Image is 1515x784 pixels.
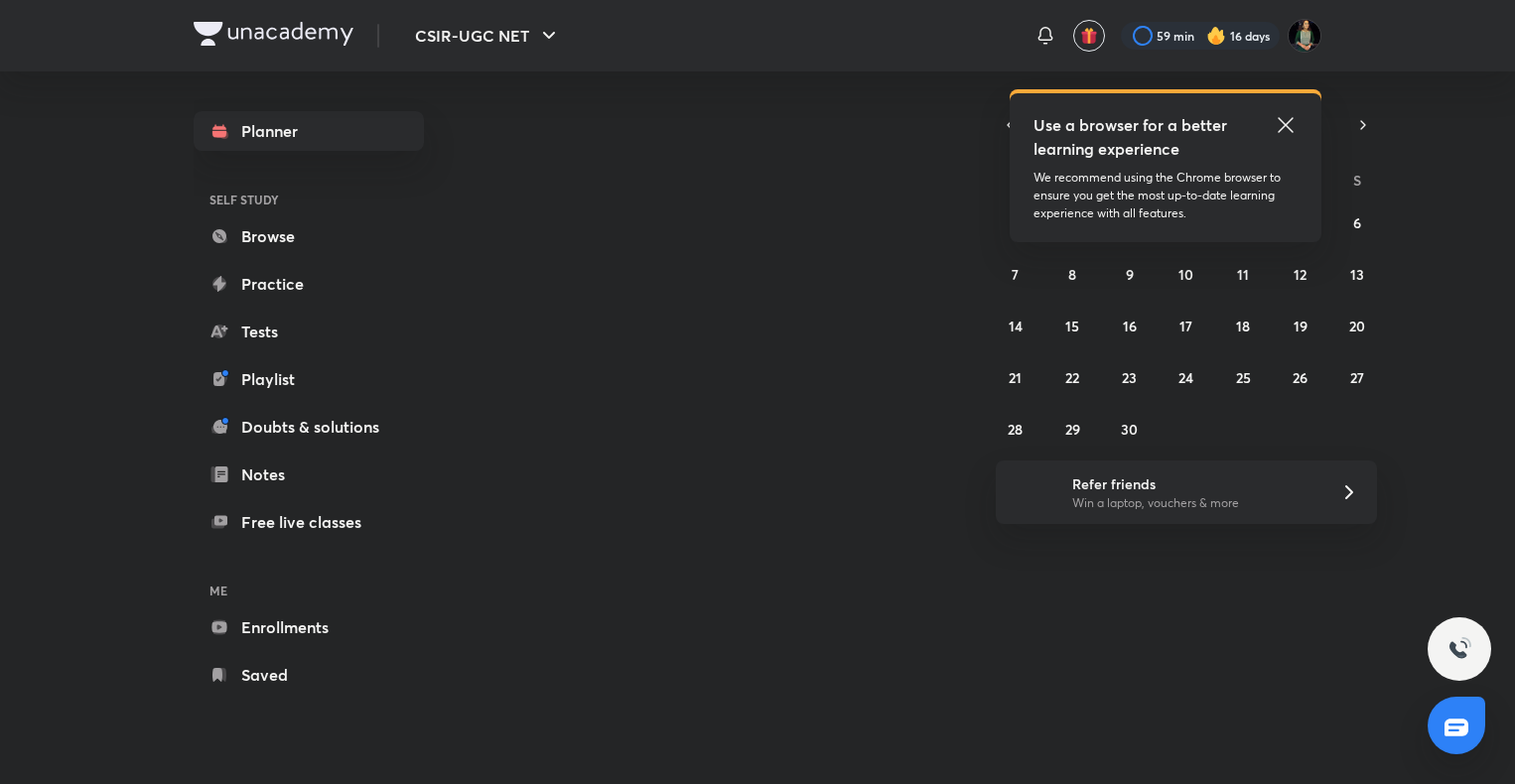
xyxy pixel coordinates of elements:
abbr: September 25, 2025 [1236,368,1251,387]
a: Tests [194,312,424,351]
abbr: September 26, 2025 [1293,368,1308,387]
a: Playlist [194,359,424,399]
abbr: September 14, 2025 [1009,317,1023,335]
button: September 9, 2025 [1114,258,1146,290]
button: September 25, 2025 [1227,361,1259,393]
abbr: September 23, 2025 [1122,368,1137,387]
button: September 7, 2025 [1000,258,1032,290]
button: September 12, 2025 [1285,258,1316,290]
h6: ME [194,574,424,607]
button: September 27, 2025 [1341,361,1373,393]
a: Doubts & solutions [194,407,424,447]
a: Planner [194,111,424,151]
p: Win a laptop, vouchers & more [1072,494,1316,512]
button: September 10, 2025 [1171,258,1202,290]
abbr: September 29, 2025 [1065,420,1080,439]
a: Saved [194,655,424,695]
a: Practice [194,264,424,304]
abbr: September 22, 2025 [1065,368,1079,387]
abbr: September 24, 2025 [1178,368,1193,387]
p: We recommend using the Chrome browser to ensure you get the most up-to-date learning experience w... [1033,169,1298,222]
abbr: September 10, 2025 [1178,265,1193,284]
abbr: September 12, 2025 [1294,265,1307,284]
a: Enrollments [194,607,424,647]
button: September 19, 2025 [1285,310,1316,341]
abbr: September 18, 2025 [1236,317,1250,335]
abbr: September 9, 2025 [1126,265,1134,284]
abbr: September 21, 2025 [1009,368,1022,387]
button: September 13, 2025 [1341,258,1373,290]
img: referral [1012,472,1051,512]
a: Free live classes [194,502,424,542]
button: September 20, 2025 [1341,310,1373,341]
button: September 26, 2025 [1285,361,1316,393]
button: September 11, 2025 [1227,258,1259,290]
abbr: September 17, 2025 [1179,317,1192,335]
button: avatar [1073,20,1105,52]
abbr: Saturday [1353,171,1361,190]
img: Company Logo [194,22,353,46]
abbr: September 30, 2025 [1121,420,1138,439]
button: September 8, 2025 [1056,258,1088,290]
button: September 28, 2025 [1000,413,1032,445]
abbr: September 8, 2025 [1068,265,1076,284]
button: September 6, 2025 [1341,206,1373,238]
button: September 16, 2025 [1114,310,1146,341]
button: September 30, 2025 [1114,413,1146,445]
abbr: September 11, 2025 [1237,265,1249,284]
h6: SELF STUDY [194,183,424,216]
a: Browse [194,216,424,256]
button: September 29, 2025 [1056,413,1088,445]
abbr: September 13, 2025 [1350,265,1364,284]
button: September 15, 2025 [1056,310,1088,341]
button: September 24, 2025 [1171,361,1202,393]
h5: Use a browser for a better learning experience [1033,113,1231,161]
img: streak [1206,26,1226,46]
button: September 14, 2025 [1000,310,1032,341]
abbr: September 20, 2025 [1349,317,1365,335]
abbr: September 28, 2025 [1008,420,1023,439]
button: September 21, 2025 [1000,361,1032,393]
abbr: September 16, 2025 [1123,317,1137,335]
abbr: September 27, 2025 [1350,368,1364,387]
abbr: September 7, 2025 [1012,265,1019,284]
button: CSIR-UGC NET [403,16,573,56]
img: Vamakshi Sharma [1288,19,1321,53]
button: September 22, 2025 [1056,361,1088,393]
h6: Refer friends [1072,473,1316,494]
img: ttu [1447,637,1471,661]
button: September 18, 2025 [1227,310,1259,341]
button: September 17, 2025 [1171,310,1202,341]
a: Notes [194,455,424,494]
img: avatar [1080,27,1098,45]
abbr: September 19, 2025 [1294,317,1308,335]
button: September 23, 2025 [1114,361,1146,393]
abbr: September 6, 2025 [1353,213,1361,232]
abbr: September 15, 2025 [1065,317,1079,335]
a: Company Logo [194,22,353,51]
